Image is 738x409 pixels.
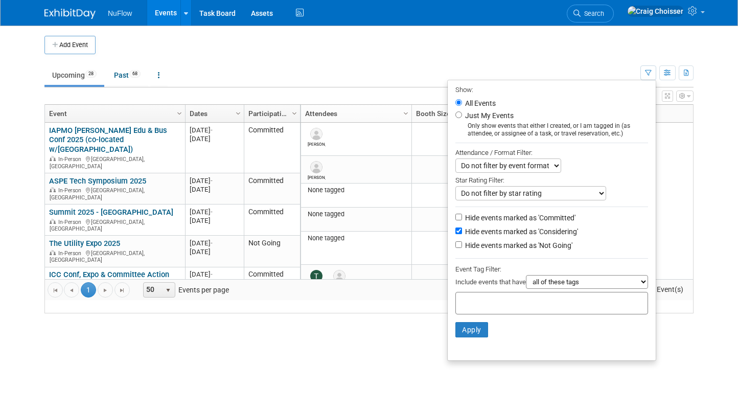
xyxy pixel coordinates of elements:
a: ICC Conf, Expo & Committee Action Hearings 2025 [49,270,169,289]
div: [DATE] [190,247,239,256]
td: Committed [244,204,300,236]
td: Committed [244,173,300,204]
a: Go to the first page [48,282,63,298]
label: Just My Events [463,110,514,121]
a: Upcoming28 [44,65,104,85]
a: Go to the last page [114,282,130,298]
a: The Utility Expo 2025 [49,239,120,248]
span: In-Person [58,219,84,225]
img: Evan Stark [333,270,345,282]
span: Go to the first page [51,286,59,294]
div: [DATE] [190,176,239,185]
span: Events per page [130,282,239,298]
span: Column Settings [175,109,183,118]
img: In-Person Event [50,219,56,224]
label: Hide events marked as 'Considering' [463,226,578,237]
a: Column Settings [174,105,186,120]
a: Past68 [106,65,148,85]
div: Event Tag Filter: [455,263,648,275]
span: select [164,286,172,294]
div: [GEOGRAPHIC_DATA], [GEOGRAPHIC_DATA] [49,248,180,264]
img: Chris Cheek [310,161,322,173]
div: Attendance / Format Filter: [455,147,648,158]
span: 68 [129,70,141,78]
a: Event [49,105,178,122]
div: [DATE] [190,270,239,279]
div: Chris Cheek [308,173,326,180]
img: Chris Cheek [310,128,322,140]
a: Attendees [305,105,405,122]
div: [DATE] [190,239,239,247]
td: Committed [244,123,300,173]
span: Column Settings [234,109,242,118]
span: Search [581,10,604,17]
div: None tagged [305,186,408,194]
div: Include events that have [455,275,648,292]
img: Tom Bowman [310,270,322,282]
a: Search [567,5,614,22]
div: [DATE] [190,216,239,225]
a: Participation [248,105,293,122]
div: [GEOGRAPHIC_DATA], [GEOGRAPHIC_DATA] [49,154,180,170]
span: Column Settings [402,109,410,118]
a: Summit 2025 - [GEOGRAPHIC_DATA] [49,208,173,217]
div: None tagged [305,210,408,218]
div: Show: [455,83,648,96]
img: In-Person Event [50,187,56,192]
span: 1 [81,282,96,298]
img: In-Person Event [50,156,56,161]
span: Go to the last page [118,286,126,294]
div: [DATE] [190,185,239,194]
span: 50 [144,283,161,297]
div: [DATE] [190,208,239,216]
span: - [211,270,213,278]
span: - [211,208,213,216]
img: Craig Choisser [627,6,684,17]
span: Go to the next page [101,286,109,294]
label: Hide events marked as 'Committed' [463,213,575,223]
a: Column Settings [401,105,412,120]
a: Booth Size [416,105,481,122]
a: Go to the previous page [64,282,79,298]
span: 28 [85,70,97,78]
img: In-Person Event [50,250,56,255]
span: NuFlow [108,9,132,17]
td: Not Going [244,236,300,267]
span: - [211,239,213,247]
div: Chris Cheek [308,140,326,147]
a: Column Settings [233,105,244,120]
a: Go to the next page [98,282,113,298]
span: Go to the previous page [67,286,76,294]
div: [DATE] [190,134,239,143]
div: [DATE] [190,126,239,134]
span: In-Person [58,156,84,163]
span: In-Person [58,187,84,194]
a: Dates [190,105,237,122]
span: - [211,126,213,134]
button: Add Event [44,36,96,54]
td: Committed [244,267,300,308]
span: In-Person [58,250,84,257]
div: [GEOGRAPHIC_DATA], [GEOGRAPHIC_DATA] [49,217,180,233]
span: - [211,177,213,185]
button: Apply [455,322,488,337]
div: Star Rating Filter: [455,173,648,186]
a: ASPE Tech Symposium 2025 [49,176,146,186]
div: [GEOGRAPHIC_DATA], [GEOGRAPHIC_DATA] [49,186,180,201]
a: Column Settings [289,105,301,120]
label: All Events [463,100,496,107]
div: None tagged [305,234,408,242]
a: IAPMO [PERSON_NAME] Edu & Bus Conf 2025 (co-located w/[GEOGRAPHIC_DATA]) [49,126,167,154]
span: Column Settings [290,109,298,118]
label: Hide events marked as 'Not Going' [463,240,572,251]
div: Only show events that either I created, or I am tagged in (as attendee, or assignee of a task, or... [455,122,648,138]
img: ExhibitDay [44,9,96,19]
